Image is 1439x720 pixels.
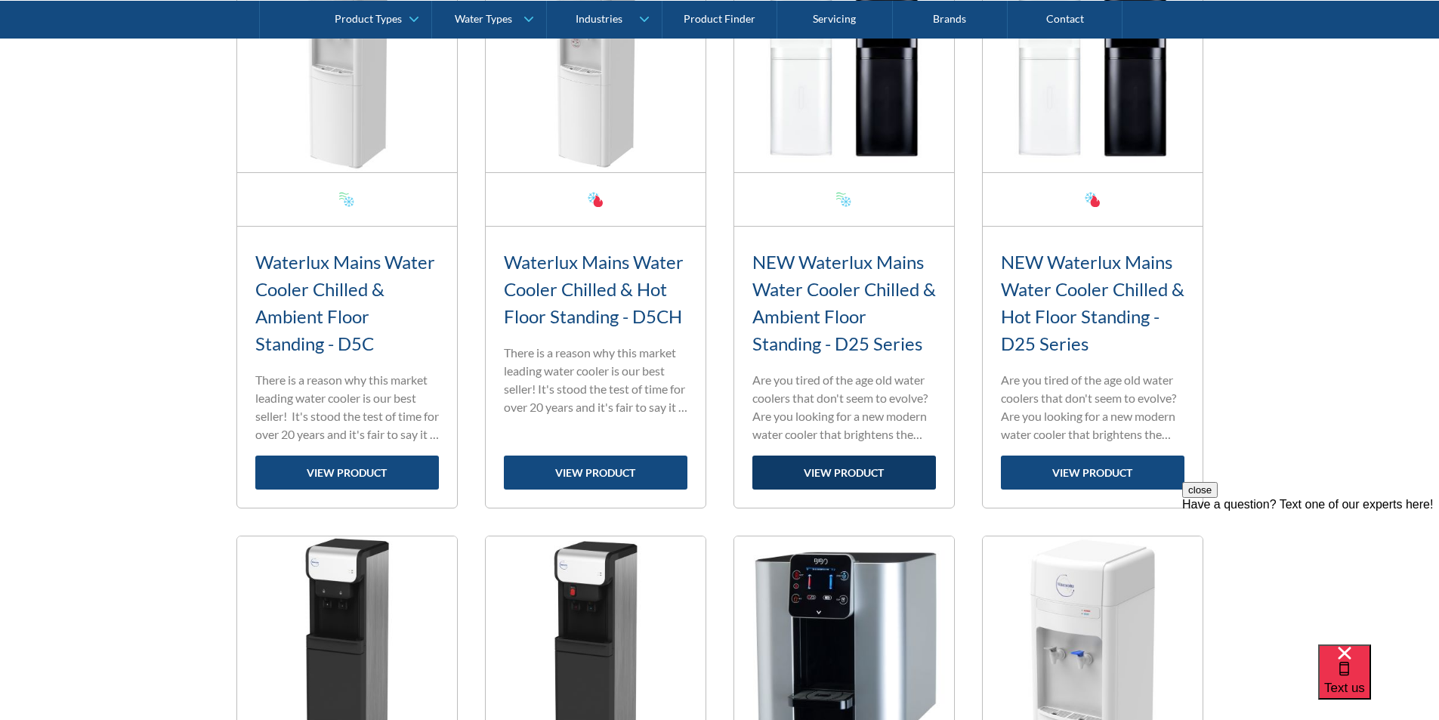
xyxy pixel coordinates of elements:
[1318,644,1439,720] iframe: podium webchat widget bubble
[504,344,687,416] p: There is a reason why this market leading water cooler is our best seller! It's stood the test of...
[255,456,439,490] a: view product
[752,249,936,357] h3: NEW Waterlux Mains Water Cooler Chilled & Ambient Floor Standing - D25 Series
[455,12,512,25] div: Water Types
[335,12,402,25] div: Product Types
[1001,249,1184,357] h3: NEW Waterlux Mains Water Cooler Chilled & Hot Floor Standing - D25 Series
[752,371,936,443] p: Are you tired of the age old water coolers that don't seem to evolve? Are you looking for a new m...
[1001,456,1184,490] a: view product
[1182,482,1439,663] iframe: podium webchat widget prompt
[504,456,687,490] a: view product
[1001,371,1184,443] p: Are you tired of the age old water coolers that don't seem to evolve? Are you looking for a new m...
[752,456,936,490] a: view product
[504,249,687,330] h3: Waterlux Mains Water Cooler Chilled & Hot Floor Standing - D5CH
[576,12,622,25] div: Industries
[255,371,439,443] p: There is a reason why this market leading water cooler is our best seller! It's stood the test of...
[255,249,439,357] h3: Waterlux Mains Water Cooler Chilled & Ambient Floor Standing - D5C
